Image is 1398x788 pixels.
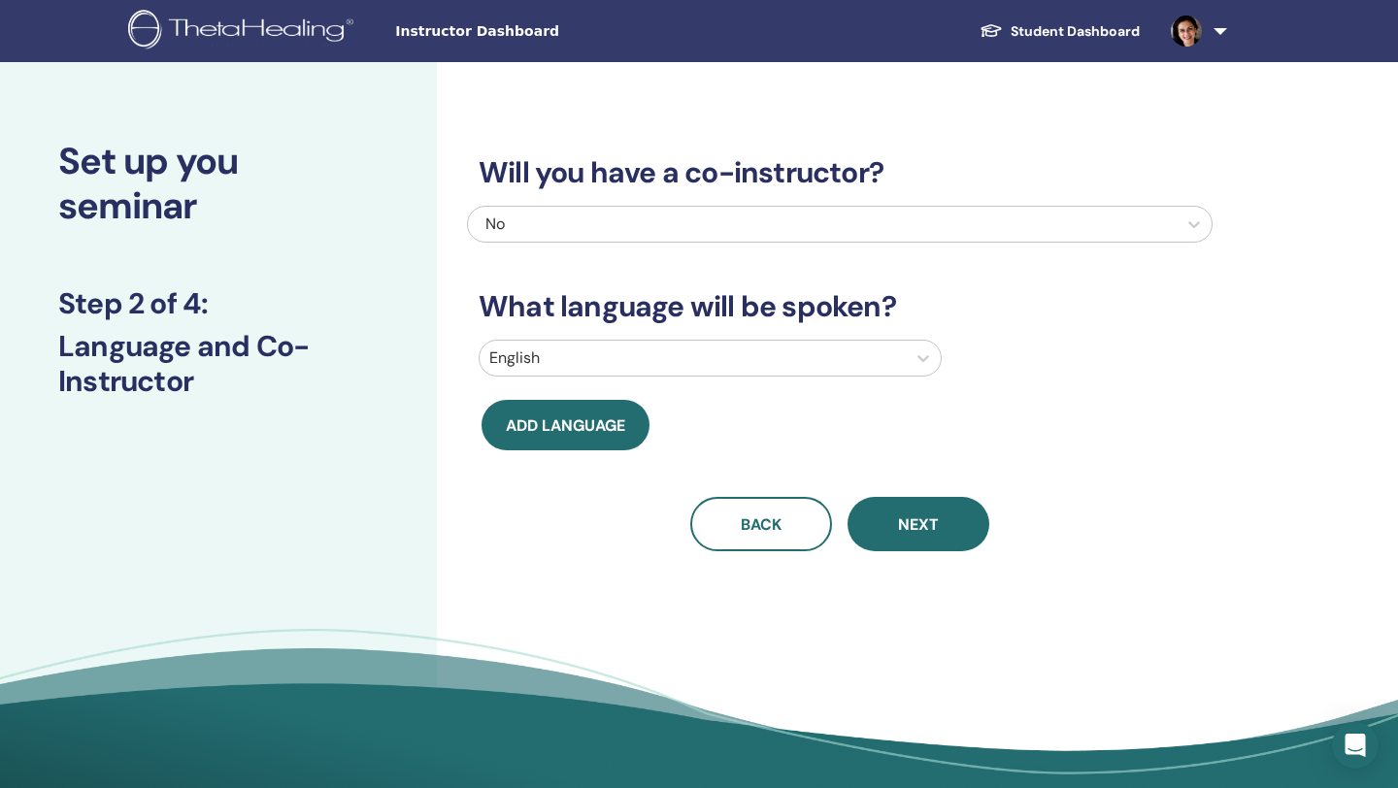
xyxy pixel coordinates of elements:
img: logo.png [128,10,360,53]
span: Back [741,514,782,535]
h3: Language and Co-Instructor [58,329,379,399]
span: Add language [506,415,625,436]
button: Next [848,497,989,551]
h3: What language will be spoken? [467,289,1213,324]
a: Student Dashboard [964,14,1155,49]
img: graduation-cap-white.svg [980,22,1003,39]
div: Open Intercom Messenger [1332,722,1379,769]
span: Instructor Dashboard [395,21,686,42]
h3: Step 2 of 4 : [58,286,379,321]
img: default.jpg [1171,16,1202,47]
span: No [485,213,505,234]
button: Back [690,497,832,551]
h3: Will you have a co-instructor? [467,155,1213,190]
h2: Set up you seminar [58,140,379,228]
button: Add language [482,400,649,450]
span: Next [898,514,939,535]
